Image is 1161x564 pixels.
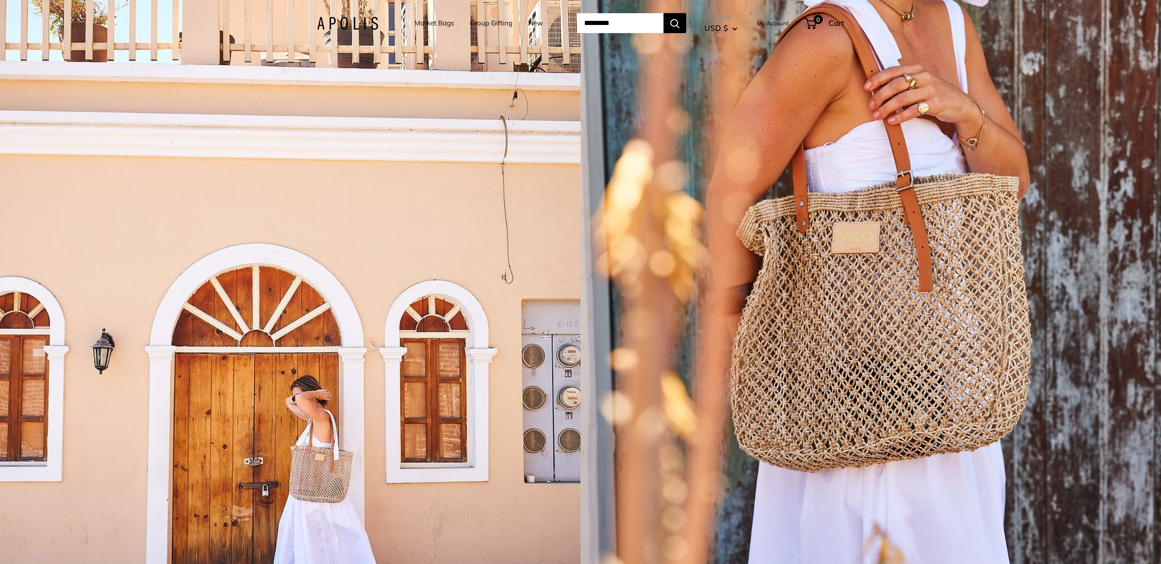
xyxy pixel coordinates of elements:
a: My Account [757,18,789,29]
button: USD $ [704,21,737,35]
a: 0 Cart [805,16,844,30]
span: Cart [829,18,844,28]
span: USD $ [704,23,728,33]
span: Currency [704,11,737,24]
button: Search [663,13,686,33]
a: Group Gifting [470,17,512,29]
a: Market Bags [415,17,454,29]
img: Apolis [317,17,378,30]
a: New [528,17,543,29]
input: Search... [577,13,663,33]
span: 0 [814,15,823,24]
